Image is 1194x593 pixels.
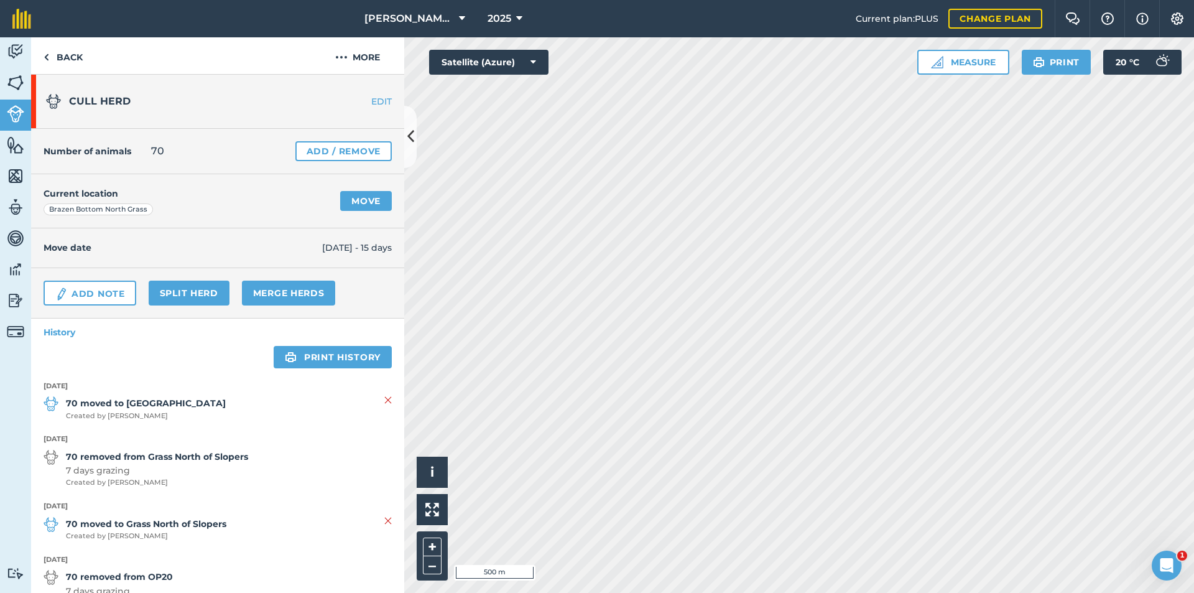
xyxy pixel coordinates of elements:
[44,450,58,465] img: svg+xml;base64,PD94bWwgdmVyc2lvbj0iMS4wIiBlbmNvZGluZz0idXRmLTgiPz4KPCEtLSBHZW5lcmF0b3I6IEFkb2JlIE...
[66,411,226,422] span: Created by [PERSON_NAME]
[66,531,226,542] span: Created by [PERSON_NAME]
[917,50,1009,75] button: Measure
[66,450,248,464] strong: 70 removed from Grass North of Slopers
[7,167,24,185] img: svg+xml;base64,PHN2ZyB4bWxucz0iaHR0cDovL3d3dy53My5vcmcvMjAwMC9zdmciIHdpZHRoPSI1NiIgaGVpZ2h0PSI2MC...
[274,346,392,368] a: Print history
[322,241,392,254] span: [DATE] - 15 days
[69,95,131,107] span: CULL HERD
[340,191,392,211] a: Move
[151,144,164,159] span: 70
[1136,11,1149,26] img: svg+xml;base64,PHN2ZyB4bWxucz0iaHR0cDovL3d3dy53My5vcmcvMjAwMC9zdmciIHdpZHRoPSIxNyIgaGVpZ2h0PSIxNy...
[7,198,24,217] img: svg+xml;base64,PD94bWwgdmVyc2lvbj0iMS4wIiBlbmNvZGluZz0idXRmLTgiPz4KPCEtLSBHZW5lcmF0b3I6IEFkb2JlIE...
[1033,55,1045,70] img: svg+xml;base64,PHN2ZyB4bWxucz0iaHR0cDovL3d3dy53My5vcmcvMjAwMC9zdmciIHdpZHRoPSIxOSIgaGVpZ2h0PSIyNC...
[285,350,297,365] img: svg+xml;base64,PHN2ZyB4bWxucz0iaHR0cDovL3d3dy53My5vcmcvMjAwMC9zdmciIHdpZHRoPSIxOSIgaGVpZ2h0PSIyNC...
[311,37,404,74] button: More
[44,281,136,306] a: Add Note
[1152,551,1182,581] iframe: Intercom live chat
[1170,12,1185,25] img: A cog icon
[1065,12,1080,25] img: Two speech bubbles overlapping with the left bubble in the forefront
[66,464,248,477] span: 7 days grazing
[429,50,548,75] button: Satellite (Azure)
[44,554,392,566] strong: [DATE]
[31,37,95,74] a: Back
[295,141,392,161] a: Add / Remove
[55,287,68,302] img: svg+xml;base64,PD94bWwgdmVyc2lvbj0iMS4wIiBlbmNvZGluZz0idXRmLTgiPz4KPCEtLSBHZW5lcmF0b3I6IEFkb2JlIE...
[7,73,24,92] img: svg+xml;base64,PHN2ZyB4bWxucz0iaHR0cDovL3d3dy53My5vcmcvMjAwMC9zdmciIHdpZHRoPSI1NiIgaGVpZ2h0PSI2MC...
[7,260,24,279] img: svg+xml;base64,PD94bWwgdmVyc2lvbj0iMS4wIiBlbmNvZGluZz0idXRmLTgiPz4KPCEtLSBHZW5lcmF0b3I6IEFkb2JlIE...
[931,56,943,68] img: Ruler icon
[149,281,229,306] a: Split herd
[44,241,322,254] h4: Move date
[335,50,348,65] img: svg+xml;base64,PHN2ZyB4bWxucz0iaHR0cDovL3d3dy53My5vcmcvMjAwMC9zdmciIHdpZHRoPSIyMCIgaGVpZ2h0PSIyNC...
[7,229,24,248] img: svg+xml;base64,PD94bWwgdmVyc2lvbj0iMS4wIiBlbmNvZGluZz0idXRmLTgiPz4KPCEtLSBHZW5lcmF0b3I6IEFkb2JlIE...
[423,556,442,574] button: –
[430,464,434,480] span: i
[7,42,24,61] img: svg+xml;base64,PD94bWwgdmVyc2lvbj0iMS4wIiBlbmNvZGluZz0idXRmLTgiPz4KPCEtLSBHZW5lcmF0b3I6IEFkb2JlIE...
[242,281,336,306] a: Merge Herds
[1103,50,1182,75] button: 20 °C
[66,517,226,531] strong: 70 moved to Grass North of Slopers
[1100,12,1115,25] img: A question mark icon
[7,291,24,310] img: svg+xml;base64,PD94bWwgdmVyc2lvbj0iMS4wIiBlbmNvZGluZz0idXRmLTgiPz4KPCEtLSBHZW5lcmF0b3I6IEFkb2JlIE...
[66,570,173,584] strong: 70 removed from OP20
[7,136,24,154] img: svg+xml;base64,PHN2ZyB4bWxucz0iaHR0cDovL3d3dy53My5vcmcvMjAwMC9zdmciIHdpZHRoPSI1NiIgaGVpZ2h0PSI2MC...
[31,319,404,346] a: History
[66,477,248,488] span: Created by [PERSON_NAME]
[326,95,404,108] a: EDIT
[1022,50,1091,75] button: Print
[44,144,131,158] h4: Number of animals
[425,503,439,516] img: Four arrows, one pointing top left, one top right, one bottom right and the last bottom left
[44,187,118,200] h4: Current location
[384,393,392,408] img: svg+xml;base64,PHN2ZyB4bWxucz0iaHR0cDovL3d3dy53My5vcmcvMjAwMC9zdmciIHdpZHRoPSIyMiIgaGVpZ2h0PSIzMC...
[44,50,49,65] img: svg+xml;base64,PHN2ZyB4bWxucz0iaHR0cDovL3d3dy53My5vcmcvMjAwMC9zdmciIHdpZHRoPSI5IiBoZWlnaHQ9IjI0Ii...
[1116,50,1139,75] span: 20 ° C
[7,567,24,579] img: svg+xml;base64,PD94bWwgdmVyc2lvbj0iMS4wIiBlbmNvZGluZz0idXRmLTgiPz4KPCEtLSBHZW5lcmF0b3I6IEFkb2JlIE...
[66,396,226,410] strong: 70 moved to [GEOGRAPHIC_DATA]
[46,94,61,109] img: svg+xml;base64,PD94bWwgdmVyc2lvbj0iMS4wIiBlbmNvZGluZz0idXRmLTgiPz4KPCEtLSBHZW5lcmF0b3I6IEFkb2JlIE...
[948,9,1042,29] a: Change plan
[44,517,58,532] img: svg+xml;base64,PD94bWwgdmVyc2lvbj0iMS4wIiBlbmNvZGluZz0idXRmLTgiPz4KPCEtLSBHZW5lcmF0b3I6IEFkb2JlIE...
[417,457,448,488] button: i
[44,396,58,411] img: svg+xml;base64,PD94bWwgdmVyc2lvbj0iMS4wIiBlbmNvZGluZz0idXRmLTgiPz4KPCEtLSBHZW5lcmF0b3I6IEFkb2JlIE...
[856,12,938,26] span: Current plan : PLUS
[44,501,392,512] strong: [DATE]
[7,105,24,123] img: svg+xml;base64,PD94bWwgdmVyc2lvbj0iMS4wIiBlbmNvZGluZz0idXRmLTgiPz4KPCEtLSBHZW5lcmF0b3I6IEFkb2JlIE...
[488,11,511,26] span: 2025
[12,9,31,29] img: fieldmargin Logo
[44,570,58,585] img: svg+xml;base64,PD94bWwgdmVyc2lvbj0iMS4wIiBlbmNvZGluZz0idXRmLTgiPz4KPCEtLSBHZW5lcmF0b3I6IEFkb2JlIE...
[364,11,454,26] span: [PERSON_NAME] Cross
[44,203,153,216] div: Brazen Bottom North Grass
[1177,551,1187,561] span: 1
[7,323,24,340] img: svg+xml;base64,PD94bWwgdmVyc2lvbj0iMS4wIiBlbmNvZGluZz0idXRmLTgiPz4KPCEtLSBHZW5lcmF0b3I6IEFkb2JlIE...
[423,538,442,556] button: +
[44,381,392,392] strong: [DATE]
[44,434,392,445] strong: [DATE]
[1149,50,1174,75] img: svg+xml;base64,PD94bWwgdmVyc2lvbj0iMS4wIiBlbmNvZGluZz0idXRmLTgiPz4KPCEtLSBHZW5lcmF0b3I6IEFkb2JlIE...
[384,513,392,528] img: svg+xml;base64,PHN2ZyB4bWxucz0iaHR0cDovL3d3dy53My5vcmcvMjAwMC9zdmciIHdpZHRoPSIyMiIgaGVpZ2h0PSIzMC...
